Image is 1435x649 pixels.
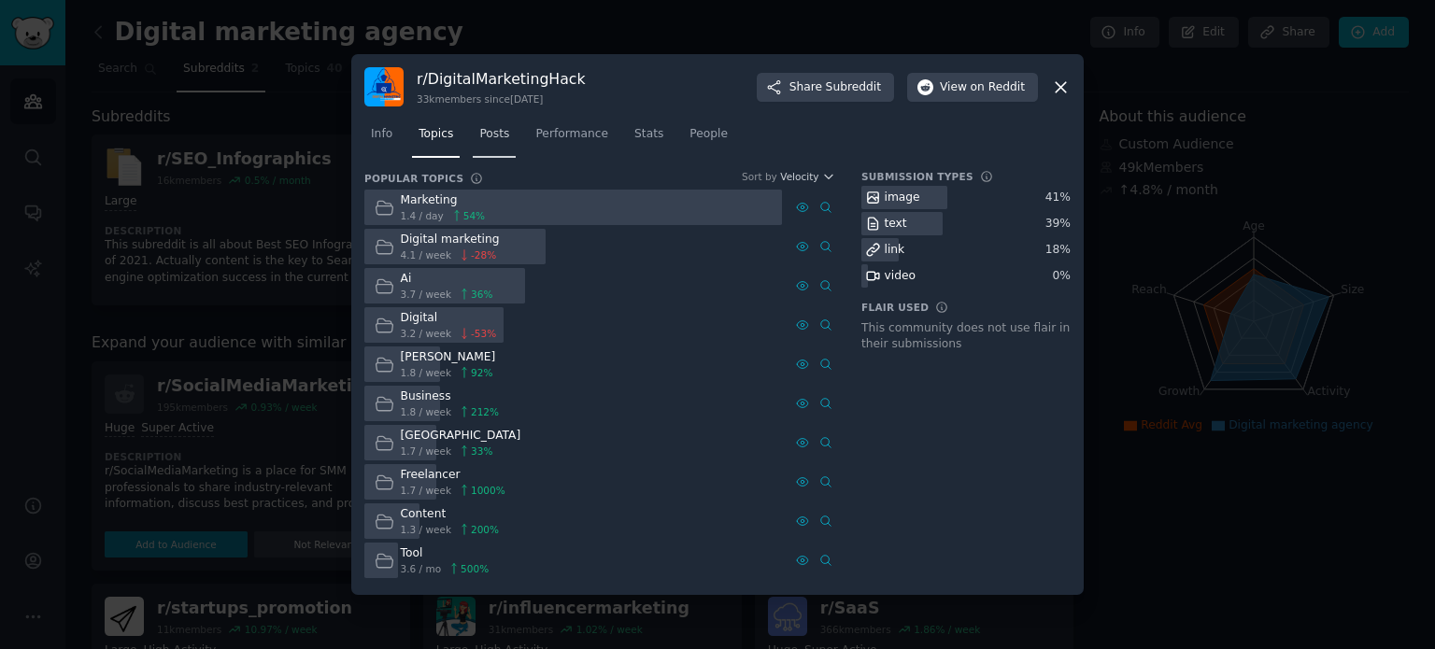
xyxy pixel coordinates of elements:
div: Business [401,388,500,405]
span: 3.2 / week [401,327,452,340]
div: 39 % [1045,216,1071,233]
div: Tool [401,545,490,562]
div: Content [401,506,500,523]
div: [GEOGRAPHIC_DATA] [401,428,521,444]
div: link [885,242,905,259]
a: Stats [628,120,670,158]
span: 1.8 / week [401,366,452,379]
span: People [689,126,728,143]
h3: Submission Types [861,170,973,183]
span: Share [789,79,881,96]
h3: Popular Topics [364,172,463,185]
span: 200 % [471,523,499,536]
div: Freelancer [401,467,505,484]
div: Digital [401,310,497,327]
div: This community does not use flair in their submissions [861,320,1071,353]
span: Info [371,126,392,143]
div: Sort by [742,170,777,183]
div: Digital marketing [401,232,500,248]
a: Topics [412,120,460,158]
div: 0 % [1053,268,1071,285]
button: ShareSubreddit [757,73,894,103]
span: -28 % [471,248,496,261]
span: 212 % [471,405,499,418]
div: Ai [401,271,493,288]
a: Performance [529,120,615,158]
div: [PERSON_NAME] [401,349,496,366]
span: 1.7 / week [401,444,452,458]
div: Marketing [401,192,486,209]
div: 18 % [1045,242,1071,259]
div: 41 % [1045,190,1071,206]
a: Info [364,120,399,158]
span: Velocity [780,170,818,183]
span: 33 % [471,444,492,458]
div: video [885,268,916,285]
span: 54 % [463,209,485,222]
span: 3.6 / mo [401,562,442,575]
span: Performance [535,126,608,143]
span: 1000 % [471,484,505,497]
span: 1.3 / week [401,523,452,536]
div: image [885,190,920,206]
a: Posts [473,120,516,158]
span: Posts [479,126,509,143]
div: text [885,216,907,233]
button: Viewon Reddit [907,73,1038,103]
span: on Reddit [971,79,1025,96]
a: People [683,120,734,158]
span: 1.4 / day [401,209,444,222]
h3: r/ DigitalMarketingHack [417,69,586,89]
img: DigitalMarketingHack [364,67,404,106]
span: 1.8 / week [401,405,452,418]
span: Topics [419,126,453,143]
span: 3.7 / week [401,288,452,301]
span: 500 % [461,562,489,575]
h3: Flair Used [861,301,929,314]
span: 4.1 / week [401,248,452,261]
button: Velocity [780,170,835,183]
span: 1.7 / week [401,484,452,497]
span: Stats [634,126,663,143]
span: -53 % [471,327,496,340]
span: 36 % [471,288,492,301]
span: Subreddit [826,79,881,96]
div: 33k members since [DATE] [417,92,586,106]
span: 92 % [471,366,492,379]
span: View [940,79,1025,96]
